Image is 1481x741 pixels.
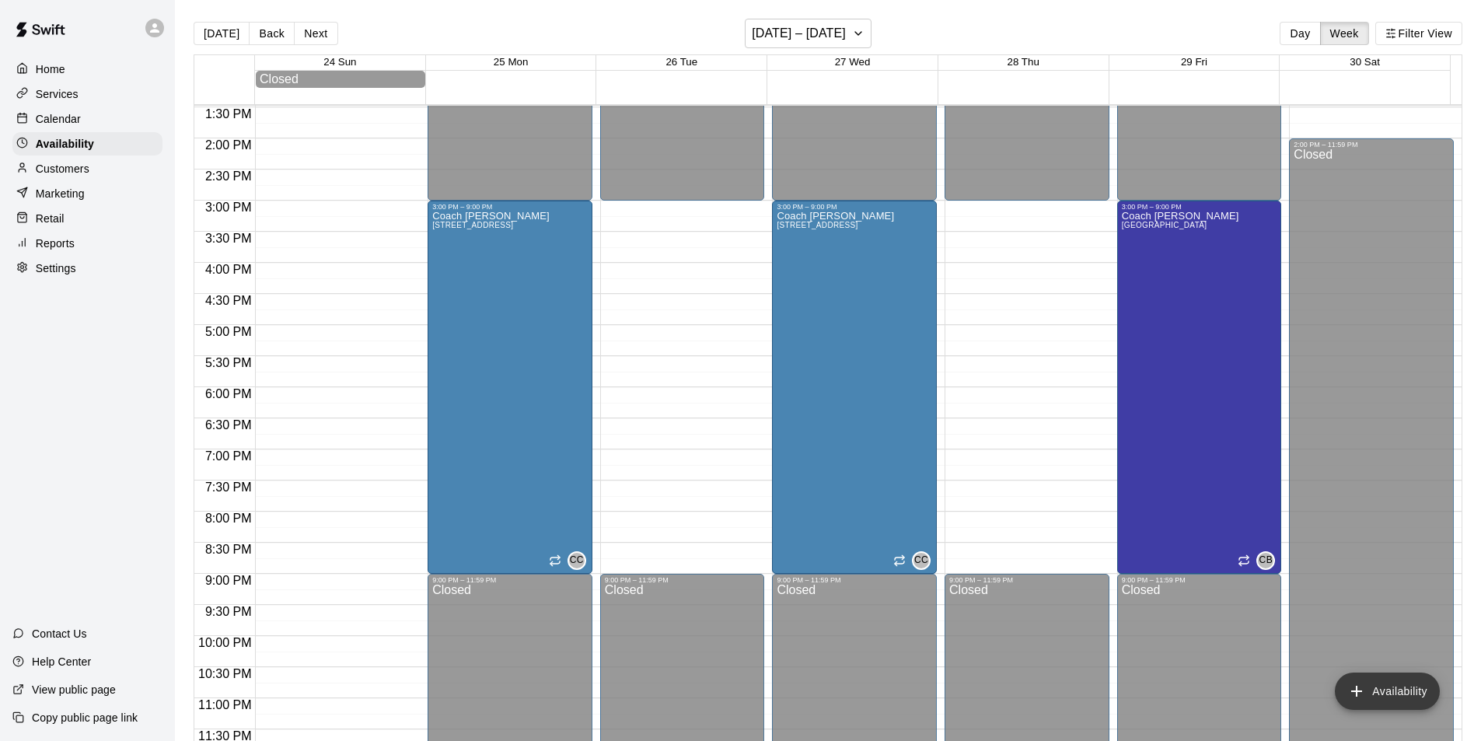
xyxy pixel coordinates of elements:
a: Calendar [12,107,162,131]
div: 3:00 PM – 9:00 PM: Available [772,201,937,574]
p: Retail [36,211,65,226]
span: [STREET_ADDRESS] [432,221,513,229]
a: Services [12,82,162,106]
span: 3:00 PM [201,201,256,214]
div: Coach Carlos [568,551,586,570]
span: CC [914,553,928,568]
p: Settings [36,260,76,276]
div: 9:00 PM – 11:59 PM [1122,576,1277,584]
button: 26 Tue [665,56,697,68]
button: 30 Sat [1350,56,1380,68]
p: Copy public page link [32,710,138,725]
div: Closed [260,72,421,86]
button: 25 Mon [494,56,528,68]
p: Calendar [36,111,81,127]
p: Home [36,61,65,77]
div: 3:00 PM – 9:00 PM [1122,203,1277,211]
span: 3:30 PM [201,232,256,245]
span: 2:30 PM [201,170,256,183]
span: [GEOGRAPHIC_DATA] [1122,221,1207,229]
span: 10:00 PM [194,636,255,649]
div: 3:00 PM – 9:00 PM: Available [428,201,592,574]
button: Week [1320,22,1369,45]
span: 8:30 PM [201,543,256,556]
button: 28 Thu [1008,56,1039,68]
span: 5:00 PM [201,325,256,338]
span: 11:00 PM [194,698,255,711]
span: 9:30 PM [201,605,256,618]
span: 6:30 PM [201,418,256,432]
span: Recurring availability [549,554,561,567]
div: 3:00 PM – 9:00 PM: Available [1117,201,1282,574]
div: 9:00 PM – 11:59 PM [949,576,1105,584]
div: Coach Carlos [912,551,931,570]
p: Help Center [32,654,91,669]
button: [DATE] [194,22,250,45]
a: Retail [12,207,162,230]
button: Back [249,22,295,45]
button: 29 Fri [1181,56,1207,68]
button: [DATE] – [DATE] [745,19,871,48]
div: 2:00 PM – 11:59 PM [1294,141,1449,149]
div: 9:00 PM – 11:59 PM [605,576,760,584]
span: 7:30 PM [201,481,256,494]
p: Marketing [36,186,85,201]
span: 4:00 PM [201,263,256,276]
span: CB [1259,553,1273,568]
div: 9:00 PM – 11:59 PM [777,576,932,584]
a: Home [12,58,162,81]
span: 9:00 PM [201,574,256,587]
p: Contact Us [32,626,87,641]
a: Reports [12,232,162,255]
span: 10:30 PM [194,667,255,680]
p: Availability [36,136,94,152]
span: 1:30 PM [201,107,256,121]
span: 4:30 PM [201,294,256,307]
span: 2:00 PM [201,138,256,152]
button: add [1335,673,1440,710]
span: Recurring availability [893,554,906,567]
div: 3:00 PM – 9:00 PM [432,203,588,211]
span: 5:30 PM [201,356,256,369]
a: Marketing [12,182,162,205]
button: Next [294,22,337,45]
span: 7:00 PM [201,449,256,463]
span: Recurring availability [1238,554,1250,567]
a: Customers [12,157,162,180]
button: 27 Wed [835,56,871,68]
button: Filter View [1375,22,1462,45]
p: Customers [36,161,89,177]
span: 6:00 PM [201,387,256,400]
span: 8:00 PM [201,512,256,525]
a: Availability [12,132,162,156]
a: Settings [12,257,162,280]
p: Services [36,86,79,102]
button: Day [1280,22,1320,45]
span: CC [570,553,584,568]
div: Coach Barnett [1256,551,1275,570]
div: 9:00 PM – 11:59 PM [432,576,588,584]
span: [STREET_ADDRESS] [777,221,858,229]
button: 24 Sun [323,56,356,68]
h6: [DATE] – [DATE] [752,23,846,44]
p: Reports [36,236,75,251]
div: 3:00 PM – 9:00 PM [777,203,932,211]
p: View public page [32,682,116,697]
